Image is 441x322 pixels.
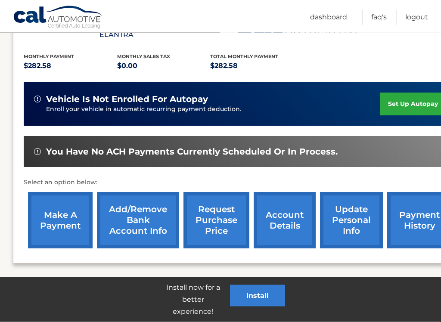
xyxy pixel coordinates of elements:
span: vehicle is not enrolled for autopay [46,94,208,105]
img: alert-white.svg [34,149,41,155]
span: Total Monthly Payment [210,54,278,60]
p: $282.58 [24,60,117,72]
button: Install [230,285,285,307]
a: FAQ's [371,10,387,25]
p: Install now for a better experience! [156,282,230,318]
p: $0.00 [117,60,211,72]
span: You have no ACH payments currently scheduled or in process. [46,147,338,158]
a: Logout [405,10,428,25]
img: alert-white.svg [34,96,41,103]
p: $282.58 [210,60,304,72]
span: Monthly Payment [24,54,74,60]
a: Dashboard [310,10,347,25]
span: Monthly sales Tax [117,54,170,60]
a: Cal Automotive [13,6,103,31]
a: account details [254,192,316,249]
a: make a payment [28,192,93,249]
a: update personal info [320,192,383,249]
a: request purchase price [183,192,249,249]
p: Enroll your vehicle in automatic recurring payment deduction. [46,105,380,115]
a: Add/Remove bank account info [97,192,179,249]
